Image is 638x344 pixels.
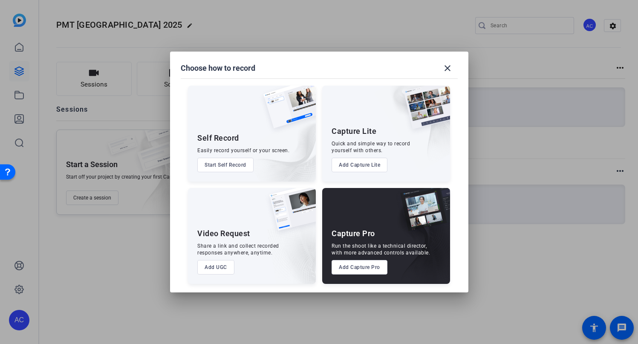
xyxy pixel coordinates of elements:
div: Quick and simple way to record yourself with others. [332,140,410,154]
div: Easily record yourself or your screen. [197,147,289,154]
button: Add Capture Pro [332,260,387,275]
div: Run the shoot like a technical director, with more advanced controls available. [332,243,430,256]
img: ugc-content.png [263,188,316,240]
mat-icon: close [442,63,453,73]
div: Share a link and collect recorded responses anywhere, anytime. [197,243,279,256]
button: Add Capture Lite [332,158,387,172]
div: Capture Pro [332,228,375,239]
img: embarkstudio-self-record.png [242,104,316,182]
h1: Choose how to record [181,63,255,73]
div: Capture Lite [332,126,376,136]
img: capture-pro.png [394,188,450,240]
img: embarkstudio-capture-lite.png [374,86,450,171]
img: embarkstudio-capture-pro.png [387,199,450,284]
div: Self Record [197,133,239,143]
button: Start Self Record [197,158,254,172]
button: Add UGC [197,260,234,275]
img: embarkstudio-ugc-content.png [266,214,316,284]
img: self-record.png [257,86,316,137]
img: capture-lite.png [397,86,450,138]
div: Video Request [197,228,250,239]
